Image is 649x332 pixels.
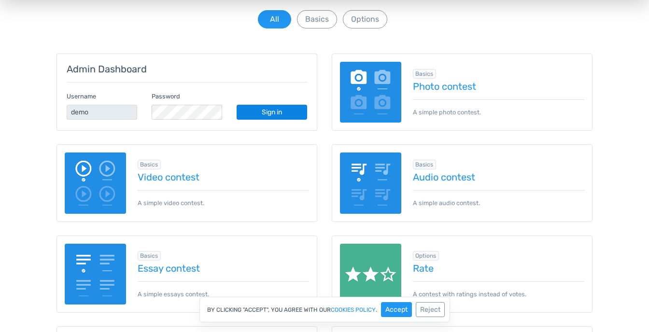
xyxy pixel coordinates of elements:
a: Sign in [237,105,307,120]
img: rate.png.webp [340,244,401,305]
p: A contest with ratings instead of votes. [413,281,585,299]
a: cookies policy [331,307,376,313]
a: Audio contest [413,172,585,182]
div: By clicking "Accept", you agree with our . [199,297,450,322]
p: A simple essays contest. [138,281,310,299]
button: All [258,10,291,28]
img: video-poll.png.webp [65,152,126,214]
a: Essay contest [138,263,310,274]
span: Browse all in Basics [138,251,161,261]
button: Accept [381,302,412,317]
p: A simple video contest. [138,190,310,207]
span: Browse all in Basics [413,160,437,169]
span: Browse all in Basics [413,69,437,79]
p: A simple photo contest. [413,99,585,117]
a: Rate [413,263,585,274]
a: Video contest [138,172,310,182]
p: A simple audio contest. [413,190,585,207]
img: essay-contest.png.webp [65,244,126,305]
button: Reject [416,302,445,317]
span: Browse all in Options [413,251,439,261]
button: Options [343,10,387,28]
label: Username [67,92,96,101]
a: Photo contest [413,81,585,92]
h5: Admin Dashboard [67,64,307,74]
img: image-poll.png.webp [340,62,401,123]
label: Password [152,92,180,101]
img: audio-poll.png.webp [340,152,401,214]
button: Basics [297,10,337,28]
span: Browse all in Basics [138,160,161,169]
